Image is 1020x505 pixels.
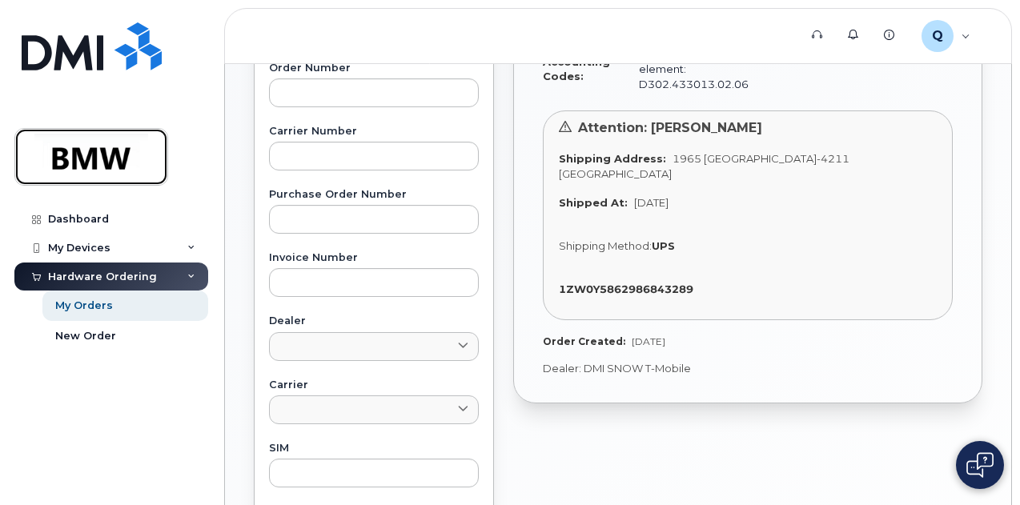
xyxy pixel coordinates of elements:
[269,443,479,454] label: SIM
[269,63,479,74] label: Order Number
[269,190,479,200] label: Purchase Order Number
[932,26,943,46] span: Q
[632,335,665,347] span: [DATE]
[652,239,675,252] strong: UPS
[559,283,700,295] a: 1ZW0Y5862986843289
[559,196,628,209] strong: Shipped At:
[966,452,994,478] img: Open chat
[910,20,982,52] div: Q548177
[559,239,652,252] span: Shipping Method:
[269,316,479,327] label: Dealer
[543,361,953,376] p: Dealer: DMI SNOW T-Mobile
[559,283,693,295] strong: 1ZW0Y5862986843289
[543,55,610,83] strong: Accounting Codes:
[269,380,479,391] label: Carrier
[559,152,849,180] span: 1965 [GEOGRAPHIC_DATA]-4211 [GEOGRAPHIC_DATA]
[559,152,666,165] strong: Shipping Address:
[269,253,479,263] label: Invoice Number
[269,126,479,137] label: Carrier Number
[624,41,757,98] td: Cost Center / WBS element: D302.433013.02.06
[578,120,762,135] span: Attention: [PERSON_NAME]
[543,335,625,347] strong: Order Created:
[634,196,669,209] span: [DATE]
